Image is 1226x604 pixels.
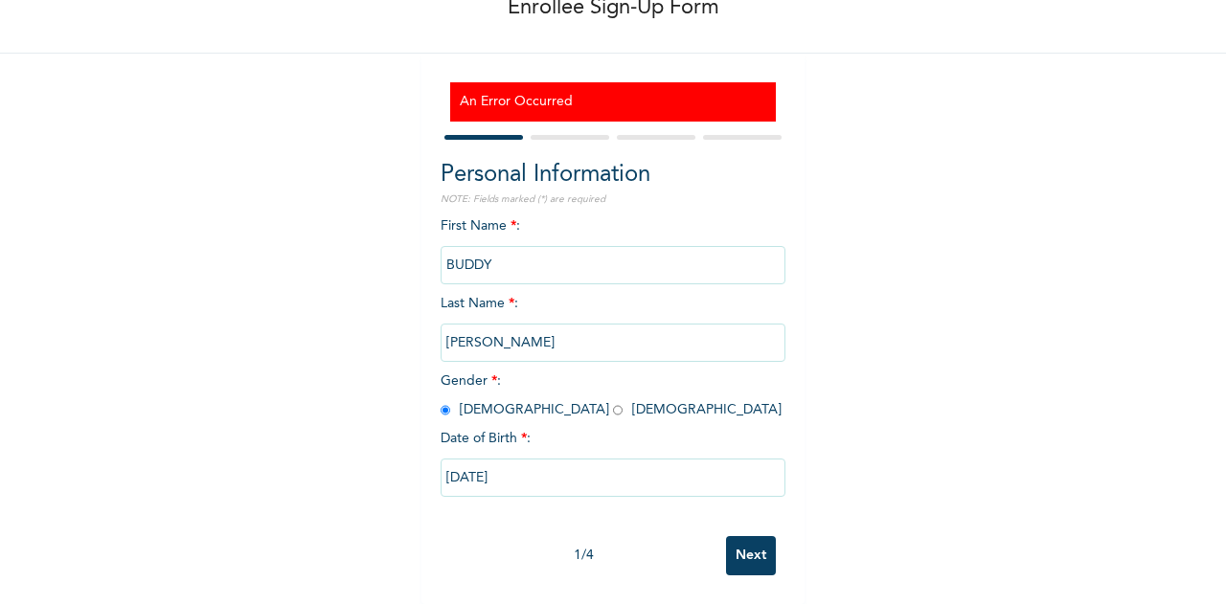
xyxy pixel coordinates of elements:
[441,459,785,497] input: DD-MM-YYYY
[441,192,785,207] p: NOTE: Fields marked (*) are required
[441,158,785,192] h2: Personal Information
[460,92,766,112] h3: An Error Occurred
[441,246,785,284] input: Enter your first name
[441,297,785,349] span: Last Name :
[441,429,531,449] span: Date of Birth :
[441,374,782,416] span: Gender : [DEMOGRAPHIC_DATA] [DEMOGRAPHIC_DATA]
[726,536,776,575] input: Next
[441,324,785,362] input: Enter your last name
[441,219,785,272] span: First Name :
[441,546,726,566] div: 1 / 4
